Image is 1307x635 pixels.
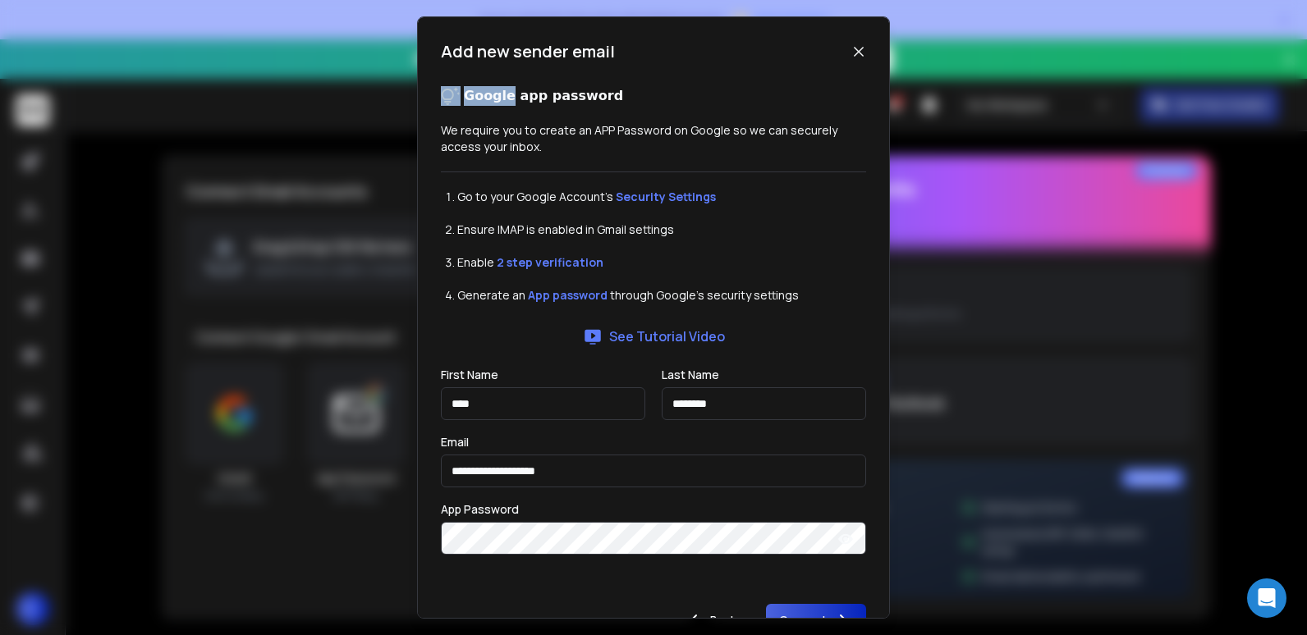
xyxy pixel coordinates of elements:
[457,287,866,304] li: Generate an through Google's security settings
[1247,578,1286,618] div: Open Intercom Messenger
[441,40,615,63] h1: Add new sender email
[662,369,719,381] label: Last Name
[457,222,866,238] li: Ensure IMAP is enabled in Gmail settings
[616,189,716,204] a: Security Settings
[441,86,461,106] img: tips
[457,254,866,271] li: Enable
[528,287,608,303] a: App password
[457,189,866,205] li: Go to your Google Account’s
[441,369,498,381] label: First Name
[464,86,623,106] p: Google app password
[583,327,725,346] a: See Tutorial Video
[497,254,603,270] a: 2 step verification
[441,504,519,515] label: App Password
[441,122,866,155] p: We require you to create an APP Password on Google so we can securely access your inbox.
[441,436,469,448] label: Email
